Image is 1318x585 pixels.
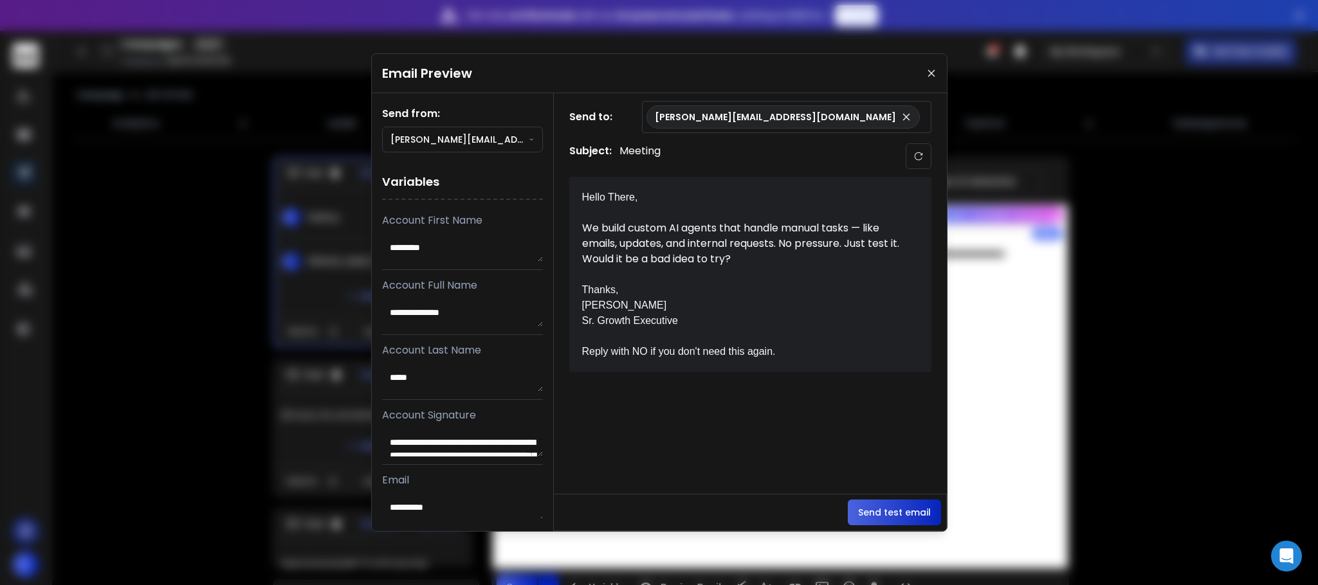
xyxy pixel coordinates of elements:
[382,343,543,358] p: Account Last Name
[569,143,612,169] h1: Subject:
[382,106,543,122] h1: Send from:
[582,344,904,359] div: Reply with NO if you don't need this again.
[569,109,621,125] h1: Send to:
[382,165,543,200] h1: Variables
[619,143,661,169] p: Meeting
[848,500,941,525] button: Send test email
[582,313,904,328] div: Sr. Growth Executive
[390,133,529,146] p: [PERSON_NAME][EMAIL_ADDRESS][PERSON_NAME][DOMAIN_NAME]
[1271,541,1302,571] div: Open Intercom Messenger
[382,408,543,423] p: Account Signature
[582,192,638,203] span: Hello There,
[382,278,543,293] p: Account Full Name
[582,298,904,313] div: [PERSON_NAME]
[582,221,904,267] div: We build custom AI agents that handle manual tasks — like emails, updates, and internal requests....
[382,64,472,82] h1: Email Preview
[382,473,543,488] p: Email
[382,213,543,228] p: Account First Name
[655,111,896,123] p: [PERSON_NAME][EMAIL_ADDRESS][DOMAIN_NAME]
[582,282,904,298] div: Thanks,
